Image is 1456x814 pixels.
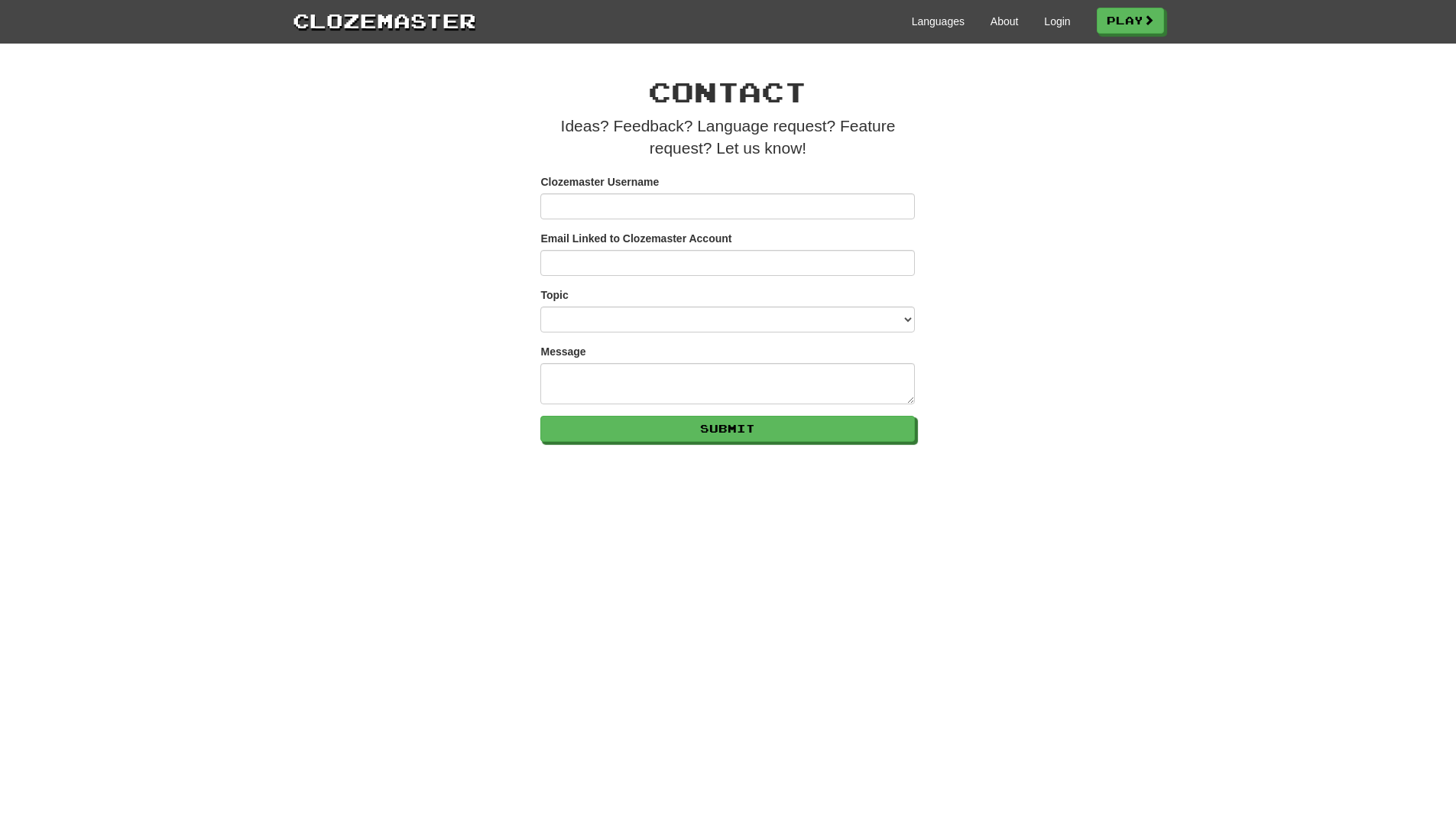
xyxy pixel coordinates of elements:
[540,231,731,246] label: Email Linked to Clozemaster Account
[540,174,659,190] label: Clozemaster Username
[540,76,915,107] h1: Contact
[912,14,965,29] a: Languages
[540,344,585,359] label: Message
[540,115,915,160] p: Ideas? Feedback? Language request? Feature request? Let us know!
[1044,14,1070,29] a: Login
[991,14,1019,29] a: About
[293,6,476,34] a: Clozemaster
[1097,8,1164,34] a: Play
[540,416,915,442] button: Submit
[540,287,568,303] label: Topic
